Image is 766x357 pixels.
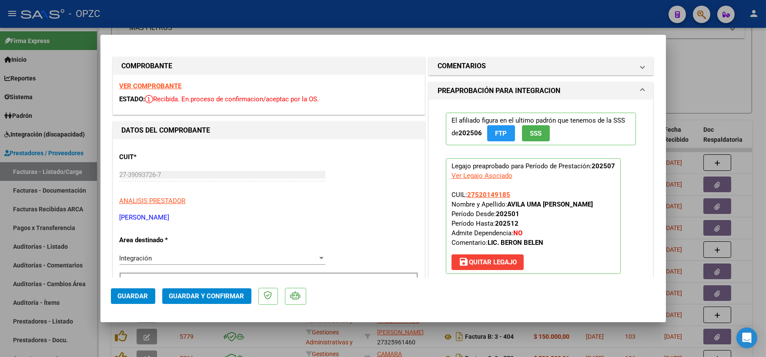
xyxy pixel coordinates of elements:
[495,130,507,137] span: FTP
[120,235,209,245] p: Area destinado *
[452,171,512,180] div: Ver Legajo Asociado
[429,82,653,100] mat-expansion-panel-header: PREAPROBACIÓN PARA INTEGRACION
[446,158,621,274] p: Legajo preaprobado para Período de Prestación:
[120,213,418,223] p: [PERSON_NAME]
[438,86,560,96] h1: PREAPROBACIÓN PARA INTEGRACION
[452,254,524,270] button: Quitar Legajo
[458,129,482,137] strong: 202506
[458,257,469,267] mat-icon: save
[736,327,757,348] div: Open Intercom Messenger
[145,95,319,103] span: Recibida. En proceso de confirmacion/aceptac por la OS.
[120,95,145,103] span: ESTADO:
[452,239,543,247] span: Comentario:
[120,82,182,90] a: VER COMPROBANTE
[513,229,522,237] strong: NO
[488,239,543,247] strong: LIC. BERON BELEN
[122,62,173,70] strong: COMPROBANTE
[120,254,152,262] span: Integración
[507,200,593,208] strong: AVILA UMA [PERSON_NAME]
[446,113,636,145] p: El afiliado figura en el ultimo padrón que tenemos de la SSS de
[118,292,148,300] span: Guardar
[429,57,653,75] mat-expansion-panel-header: COMENTARIOS
[530,130,542,137] span: SSS
[592,162,615,170] strong: 202507
[495,220,518,227] strong: 202512
[120,152,209,162] p: CUIT
[496,210,519,218] strong: 202501
[522,125,550,141] button: SSS
[452,191,593,247] span: CUIL: Nombre y Apellido: Período Desde: Período Hasta: Admite Dependencia:
[429,100,653,294] div: PREAPROBACIÓN PARA INTEGRACION
[458,258,517,266] span: Quitar Legajo
[467,191,510,199] span: 27520149185
[169,292,244,300] span: Guardar y Confirmar
[438,61,486,71] h1: COMENTARIOS
[487,125,515,141] button: FTP
[162,288,251,304] button: Guardar y Confirmar
[122,126,211,134] strong: DATOS DEL COMPROBANTE
[111,288,155,304] button: Guardar
[120,197,186,205] span: ANALISIS PRESTADOR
